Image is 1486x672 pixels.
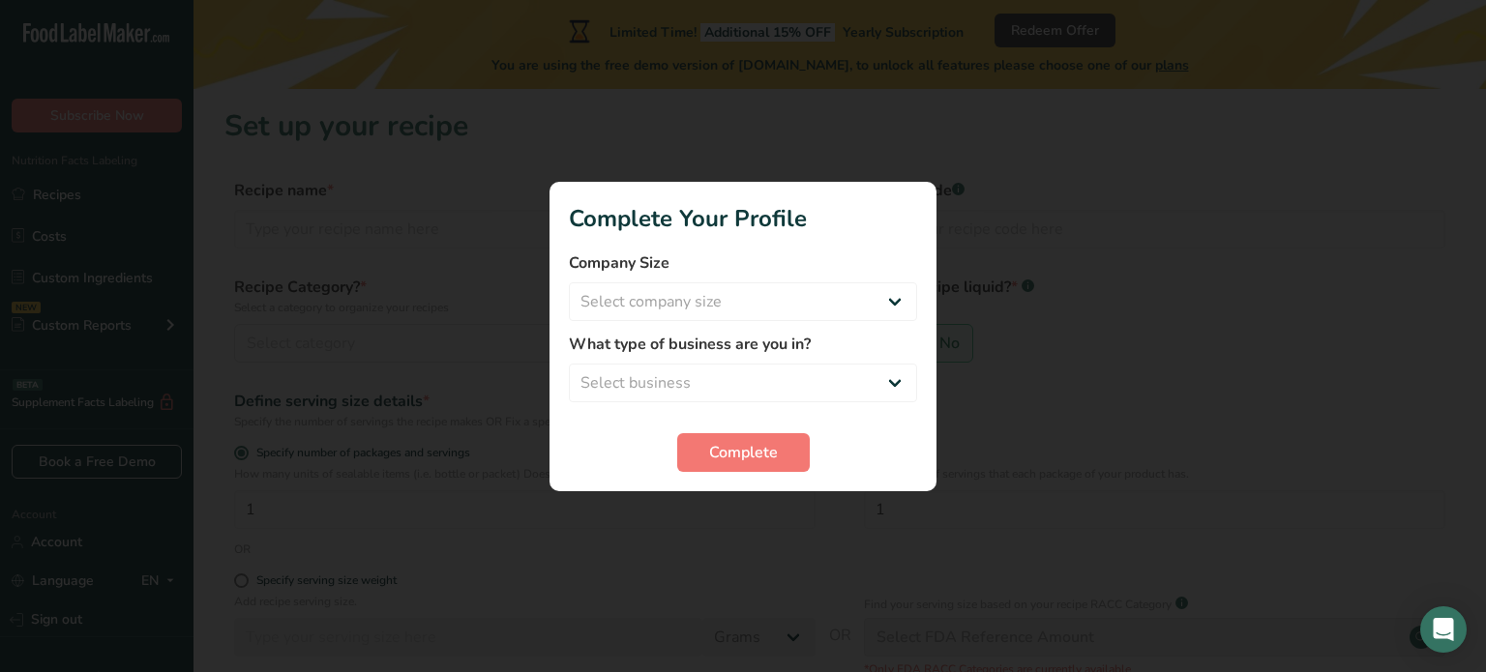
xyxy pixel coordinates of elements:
[709,441,778,464] span: Complete
[677,433,810,472] button: Complete
[1420,606,1467,653] div: Open Intercom Messenger
[569,201,917,236] h1: Complete Your Profile
[569,251,917,275] label: Company Size
[569,333,917,356] label: What type of business are you in?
